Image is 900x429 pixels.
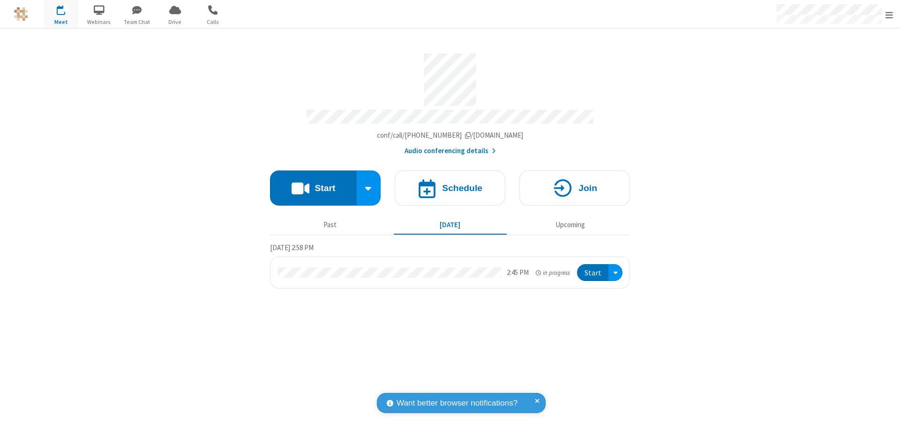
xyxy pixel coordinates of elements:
[405,146,496,156] button: Audio conferencing details
[578,184,597,192] h4: Join
[195,18,231,26] span: Calls
[395,170,505,206] button: Schedule
[357,170,381,206] div: Start conference options
[377,131,524,140] span: Copy my meeting room link
[120,18,155,26] span: Team Chat
[507,267,529,278] div: 2:45 PM
[14,7,28,21] img: QA Selenium DO NOT DELETE OR CHANGE
[44,18,79,26] span: Meet
[577,264,608,281] button: Start
[608,264,622,281] div: Open menu
[442,184,482,192] h4: Schedule
[394,216,507,234] button: [DATE]
[315,184,335,192] h4: Start
[270,170,357,206] button: Start
[157,18,193,26] span: Drive
[270,242,630,289] section: Today's Meetings
[877,405,893,422] iframe: Chat
[63,5,69,12] div: 1
[397,397,517,409] span: Want better browser notifications?
[82,18,117,26] span: Webinars
[519,170,630,206] button: Join
[270,243,314,252] span: [DATE] 2:58 PM
[377,130,524,141] button: Copy my meeting room linkCopy my meeting room link
[270,46,630,156] section: Account details
[274,216,387,234] button: Past
[514,216,627,234] button: Upcoming
[536,268,570,277] em: in progress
